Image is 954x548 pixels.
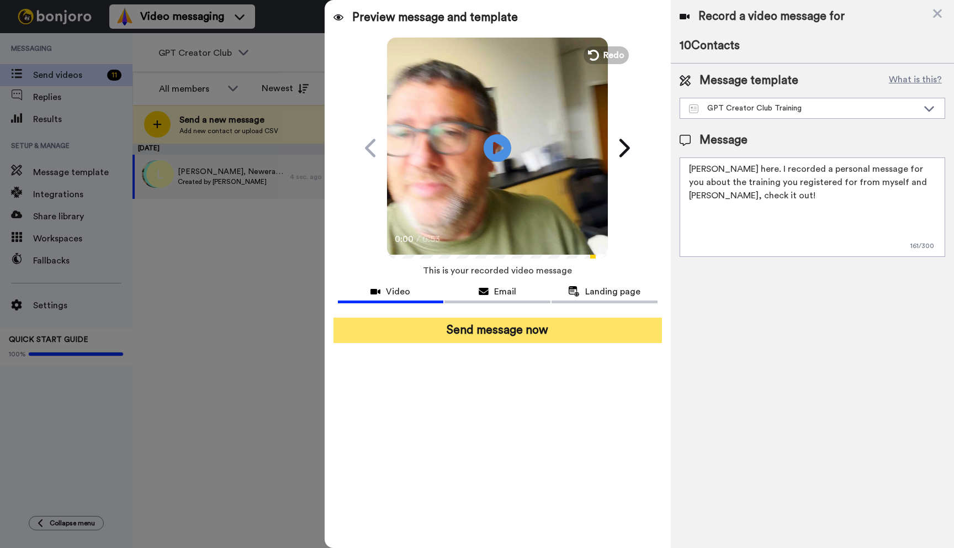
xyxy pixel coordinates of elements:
span: 0:00 [395,233,414,246]
button: What is this? [886,72,945,89]
span: / [416,233,420,246]
span: Message template [699,72,798,89]
span: Video [386,285,410,298]
textarea: [PERSON_NAME] here. I recorded a personal message for you about the training you registered for f... [680,157,945,257]
span: This is your recorded video message [423,259,572,283]
span: Landing page [585,285,640,298]
div: GPT Creator Club Training [689,103,918,114]
img: Message-temps.svg [689,104,698,113]
span: Message [699,132,748,149]
span: Email [494,285,516,298]
button: Send message now [333,318,662,343]
span: 0:53 [422,233,442,246]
